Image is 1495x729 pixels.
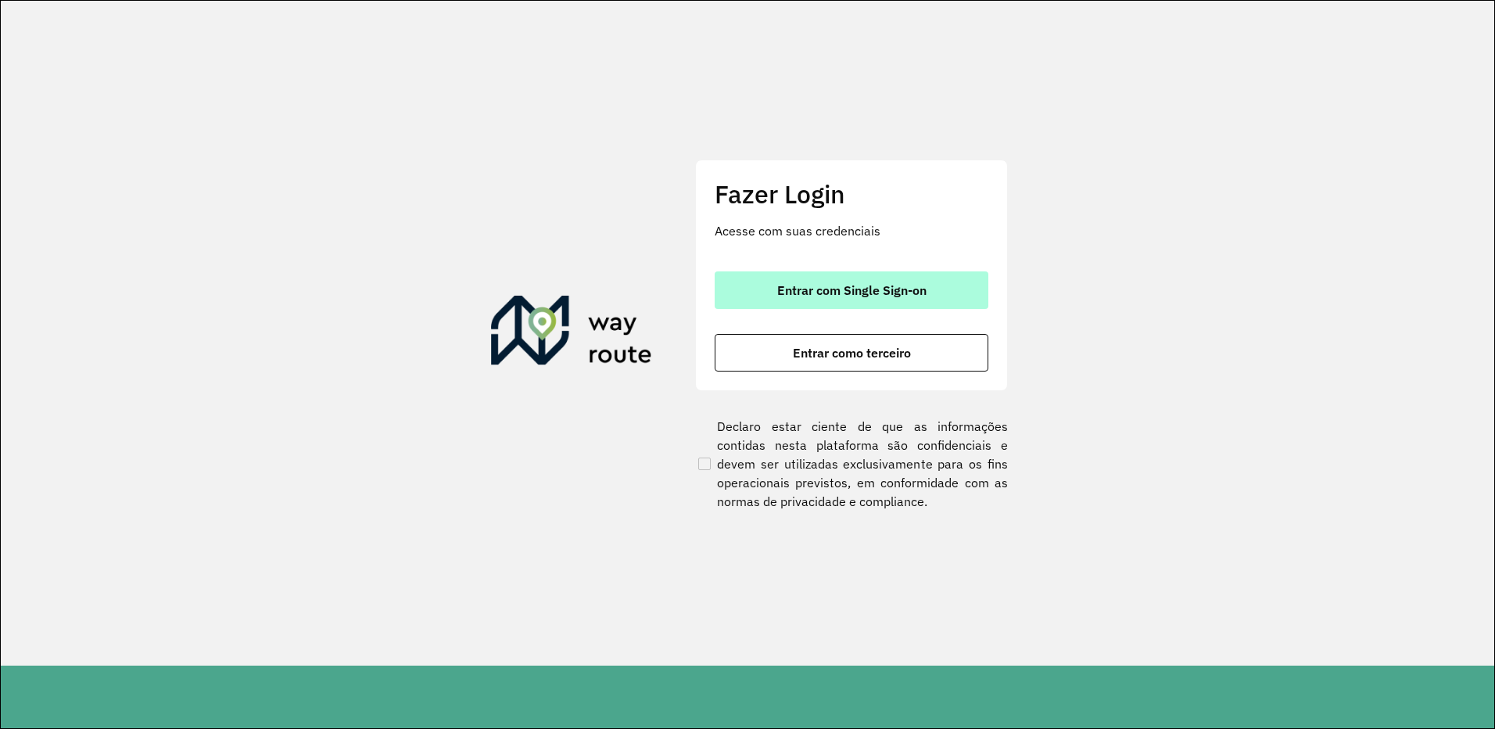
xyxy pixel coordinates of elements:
span: Entrar com Single Sign-on [777,284,927,296]
button: button [715,334,988,372]
p: Acesse com suas credenciais [715,221,988,240]
h2: Fazer Login [715,179,988,209]
img: Roteirizador AmbevTech [491,296,652,371]
button: button [715,271,988,309]
label: Declaro estar ciente de que as informações contidas nesta plataforma são confidenciais e devem se... [695,417,1008,511]
span: Entrar como terceiro [793,347,911,359]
